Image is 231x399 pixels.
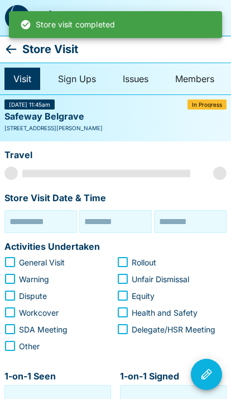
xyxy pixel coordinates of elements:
span: [DATE] 11:45am [9,102,50,107]
input: Choose time [157,213,224,230]
div: Store visit completed [20,15,115,35]
span: Workcover [19,307,59,319]
p: Activities Undertaken [4,240,100,254]
p: Store Visit [22,40,78,58]
span: Rollout [132,256,156,268]
button: Add Store Visit [173,4,200,31]
button: menu [200,4,227,31]
input: Choose date [7,213,74,230]
p: Store Visit Date & Time [4,191,106,206]
input: Choose time [82,213,149,230]
p: Safeway Belgrave [4,110,84,124]
p: Travel [4,148,32,163]
span: Dispute [19,290,47,302]
span: SDA Meeting [19,324,68,335]
span: Health and Safety [132,307,198,319]
button: menu [142,4,169,31]
a: Members [166,68,223,90]
span: Delegate/HSR Meeting [132,324,215,335]
span: Equity [132,290,155,302]
a: Issues [114,68,157,90]
span: Unfair Dismissal [132,273,189,285]
span: General Visit [19,256,65,268]
button: Visit Actions [191,359,222,390]
span: Other [19,340,40,352]
a: Sign Ups [49,68,105,90]
div: [STREET_ADDRESS][PERSON_NAME] [4,124,227,132]
span: In Progress [192,102,222,107]
img: sda-logo-dark.svg [4,5,30,31]
a: Visit [4,68,40,90]
span: Warning [19,273,49,285]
